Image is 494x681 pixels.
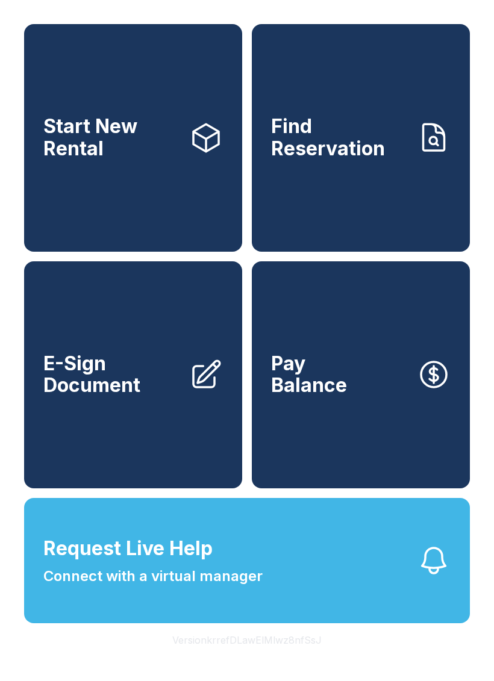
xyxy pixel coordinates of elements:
button: Request Live HelpConnect with a virtual manager [24,498,470,623]
span: Start New Rental [43,116,180,160]
button: PayBalance [252,261,470,489]
a: E-Sign Document [24,261,242,489]
a: Start New Rental [24,24,242,252]
span: Pay Balance [271,353,347,397]
span: Find Reservation [271,116,407,160]
a: Find Reservation [252,24,470,252]
button: VersionkrrefDLawElMlwz8nfSsJ [163,623,331,657]
span: Connect with a virtual manager [43,565,263,587]
span: E-Sign Document [43,353,180,397]
span: Request Live Help [43,534,213,563]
